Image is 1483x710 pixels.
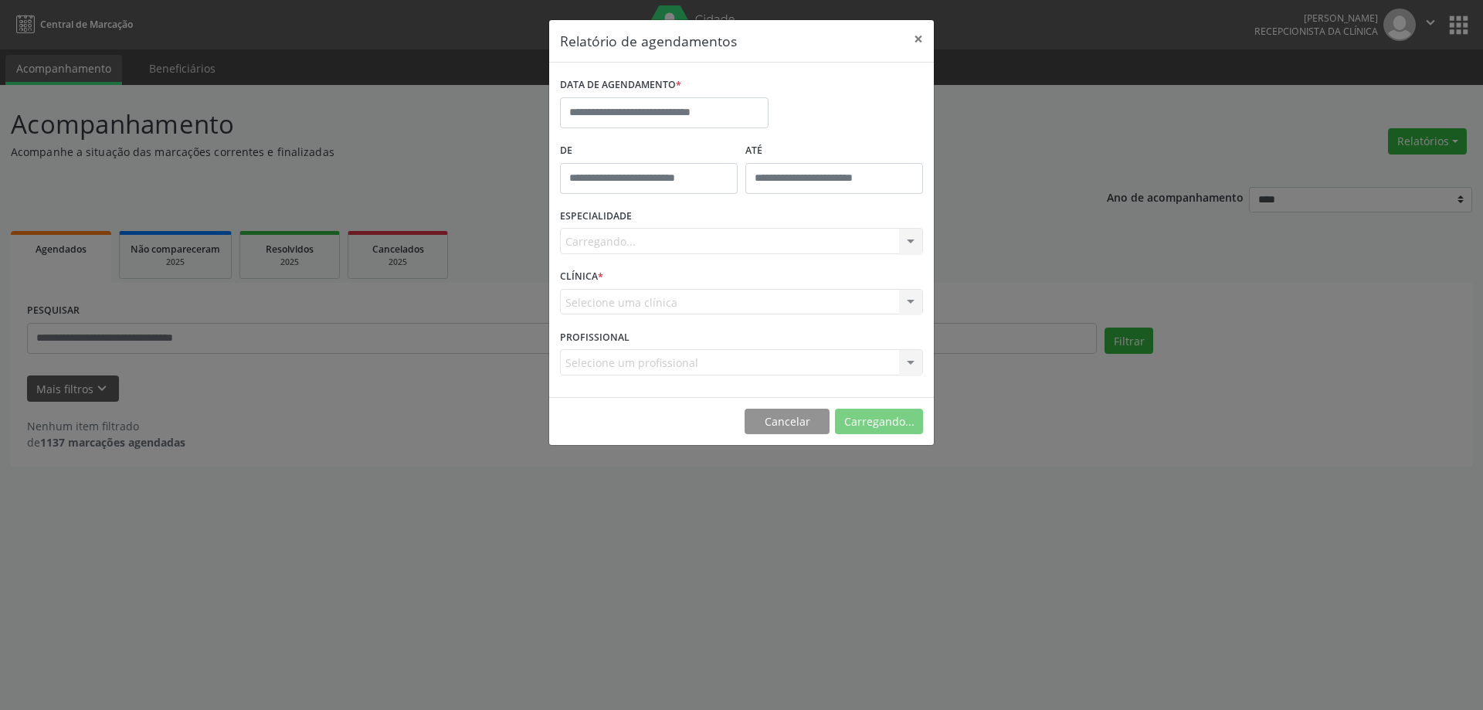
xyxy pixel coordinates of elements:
label: De [560,139,738,163]
button: Close [903,20,934,58]
button: Carregando... [835,409,923,435]
label: ESPECIALIDADE [560,205,632,229]
label: DATA DE AGENDAMENTO [560,73,681,97]
label: ATÉ [745,139,923,163]
h5: Relatório de agendamentos [560,31,737,51]
button: Cancelar [745,409,830,435]
label: PROFISSIONAL [560,325,630,349]
label: CLÍNICA [560,265,603,289]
